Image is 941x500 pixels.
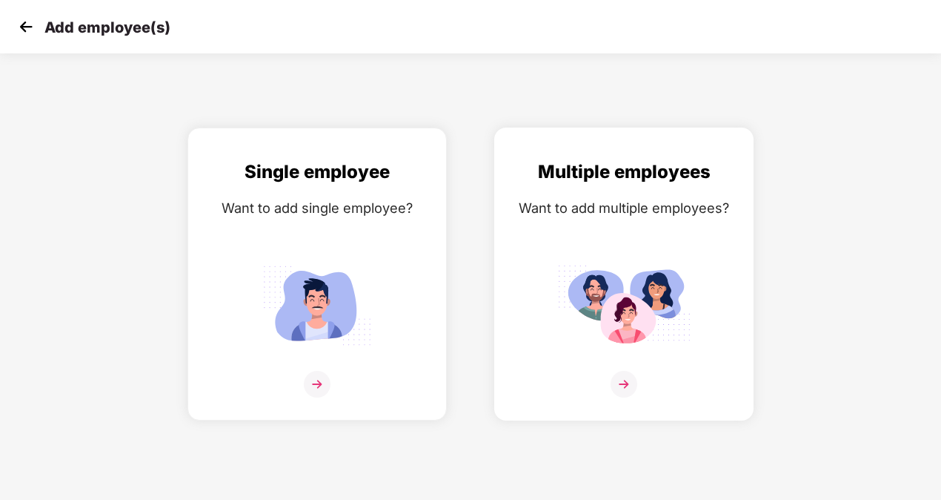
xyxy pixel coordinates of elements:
div: Single employee [203,158,431,186]
img: svg+xml;base64,PHN2ZyB4bWxucz0iaHR0cDovL3d3dy53My5vcmcvMjAwMC9zdmciIHdpZHRoPSIzNiIgaGVpZ2h0PSIzNi... [304,371,330,398]
div: Want to add single employee? [203,197,431,219]
img: svg+xml;base64,PHN2ZyB4bWxucz0iaHR0cDovL3d3dy53My5vcmcvMjAwMC9zdmciIHdpZHRoPSIzMCIgaGVpZ2h0PSIzMC... [15,16,37,38]
img: svg+xml;base64,PHN2ZyB4bWxucz0iaHR0cDovL3d3dy53My5vcmcvMjAwMC9zdmciIGlkPSJTaW5nbGVfZW1wbG95ZWUiIH... [250,259,384,352]
img: svg+xml;base64,PHN2ZyB4bWxucz0iaHR0cDovL3d3dy53My5vcmcvMjAwMC9zdmciIGlkPSJNdWx0aXBsZV9lbXBsb3llZS... [557,259,691,352]
p: Add employee(s) [44,19,170,36]
div: Want to add multiple employees? [510,197,738,219]
div: Multiple employees [510,158,738,186]
img: svg+xml;base64,PHN2ZyB4bWxucz0iaHR0cDovL3d3dy53My5vcmcvMjAwMC9zdmciIHdpZHRoPSIzNiIgaGVpZ2h0PSIzNi... [611,371,637,398]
